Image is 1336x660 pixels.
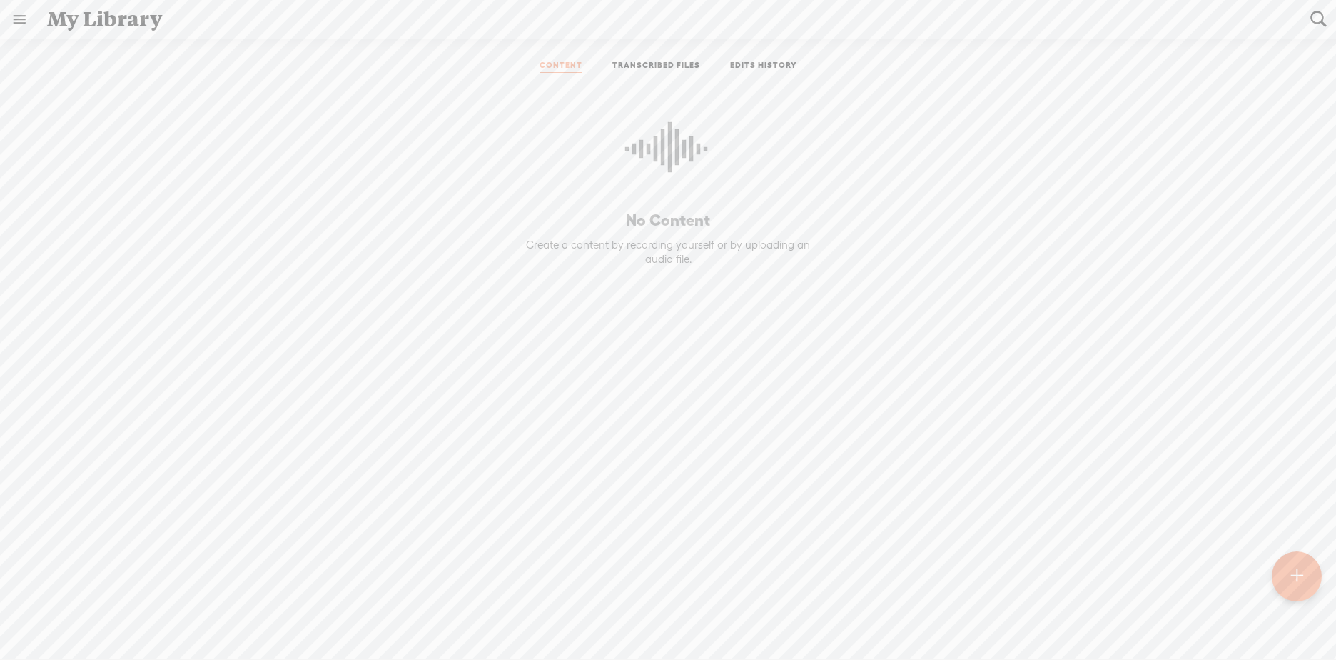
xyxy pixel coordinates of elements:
div: Create a content by recording yourself or by uploading an audio file. [512,238,824,266]
a: EDITS HISTORY [730,60,797,73]
a: TRANSCRIBED FILES [612,60,700,73]
p: No Content [505,210,831,231]
div: My Library [37,1,1300,38]
a: CONTENT [540,60,582,73]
